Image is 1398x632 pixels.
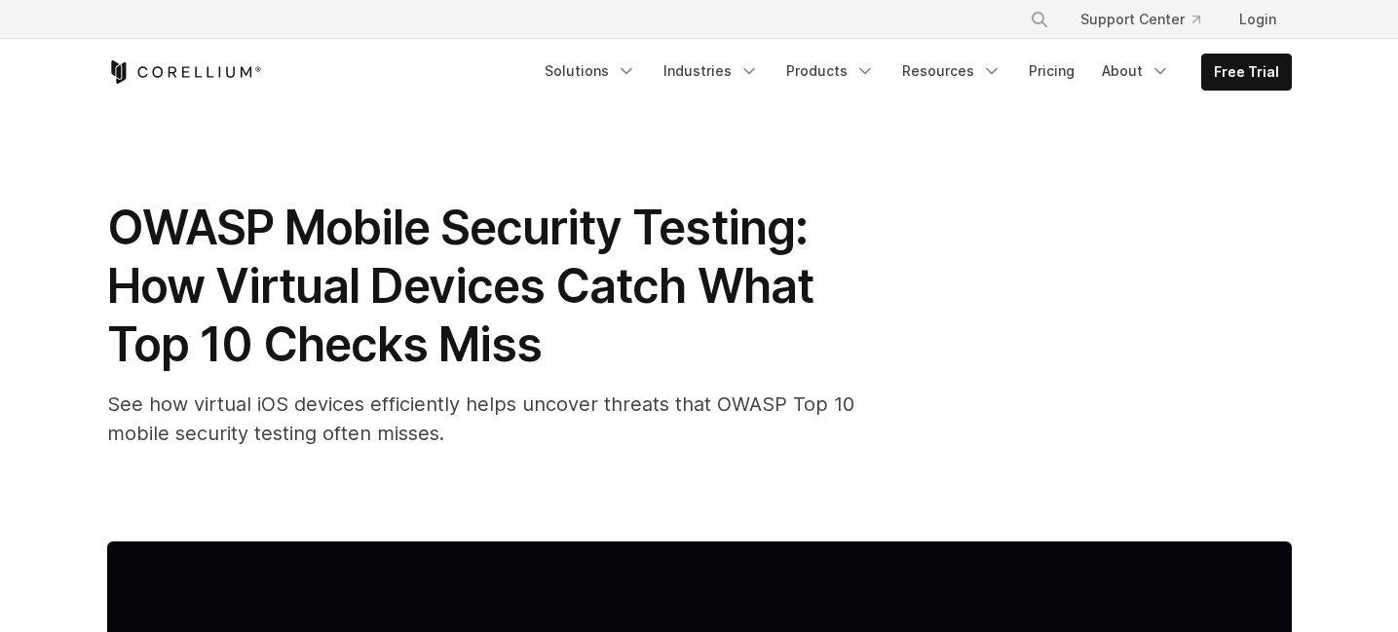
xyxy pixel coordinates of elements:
[1202,55,1291,90] a: Free Trial
[107,199,813,373] span: OWASP Mobile Security Testing: How Virtual Devices Catch What Top 10 Checks Miss
[107,392,854,445] span: See how virtual iOS devices efficiently helps uncover threats that OWASP Top 10 mobile security t...
[1017,54,1086,89] a: Pricing
[1065,2,1216,37] a: Support Center
[1090,54,1182,89] a: About
[1224,2,1292,37] a: Login
[775,54,887,89] a: Products
[1006,2,1292,37] div: Navigation Menu
[107,60,262,84] a: Corellium Home
[533,54,648,89] a: Solutions
[1022,2,1057,37] button: Search
[533,54,1292,91] div: Navigation Menu
[890,54,1013,89] a: Resources
[652,54,771,89] a: Industries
